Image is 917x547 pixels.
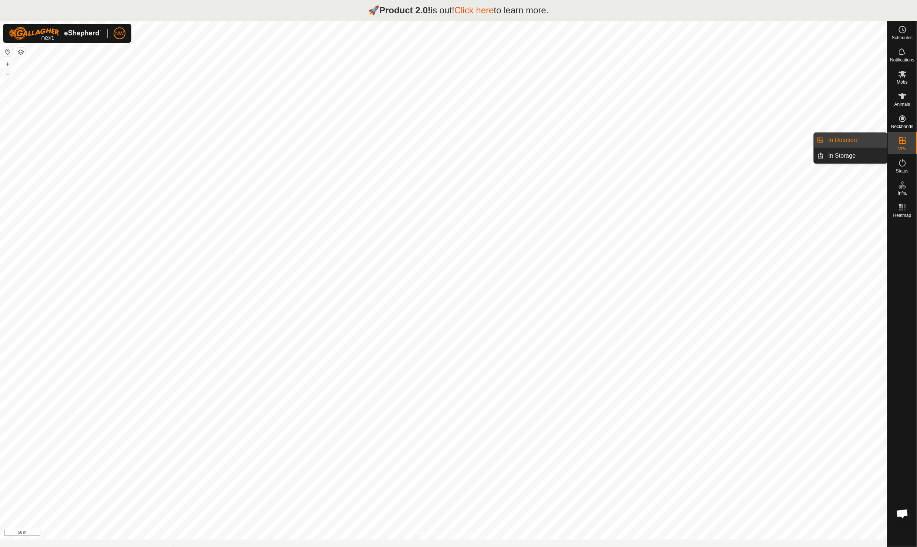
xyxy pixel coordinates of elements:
a: In Rotation [824,133,887,148]
span: VPs [898,147,906,151]
span: In Rotation [829,136,857,145]
strong: Product 2.0! [379,5,431,15]
a: Privacy Policy [414,530,442,537]
span: NW [115,30,124,37]
span: Status [896,169,908,173]
span: Heatmap [893,213,911,218]
img: Gallagher Logo [9,27,101,40]
button: Map Layers [16,48,25,57]
span: Schedules [892,36,913,40]
button: – [3,69,12,78]
a: Click here [454,5,494,15]
button: Reset Map [3,47,12,56]
a: Contact Us [451,530,473,537]
p: 🚀 is out! to learn more. [368,4,549,17]
button: + [3,60,12,68]
li: In Storage [814,148,887,163]
span: Neckbands [891,124,913,129]
span: Infra [898,191,907,195]
a: In Storage [824,148,887,163]
span: Animals [894,102,910,107]
span: In Storage [829,151,856,160]
li: In Rotation [814,133,887,148]
span: Notifications [890,58,914,62]
span: Mobs [897,80,908,84]
div: Open chat [891,503,914,525]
